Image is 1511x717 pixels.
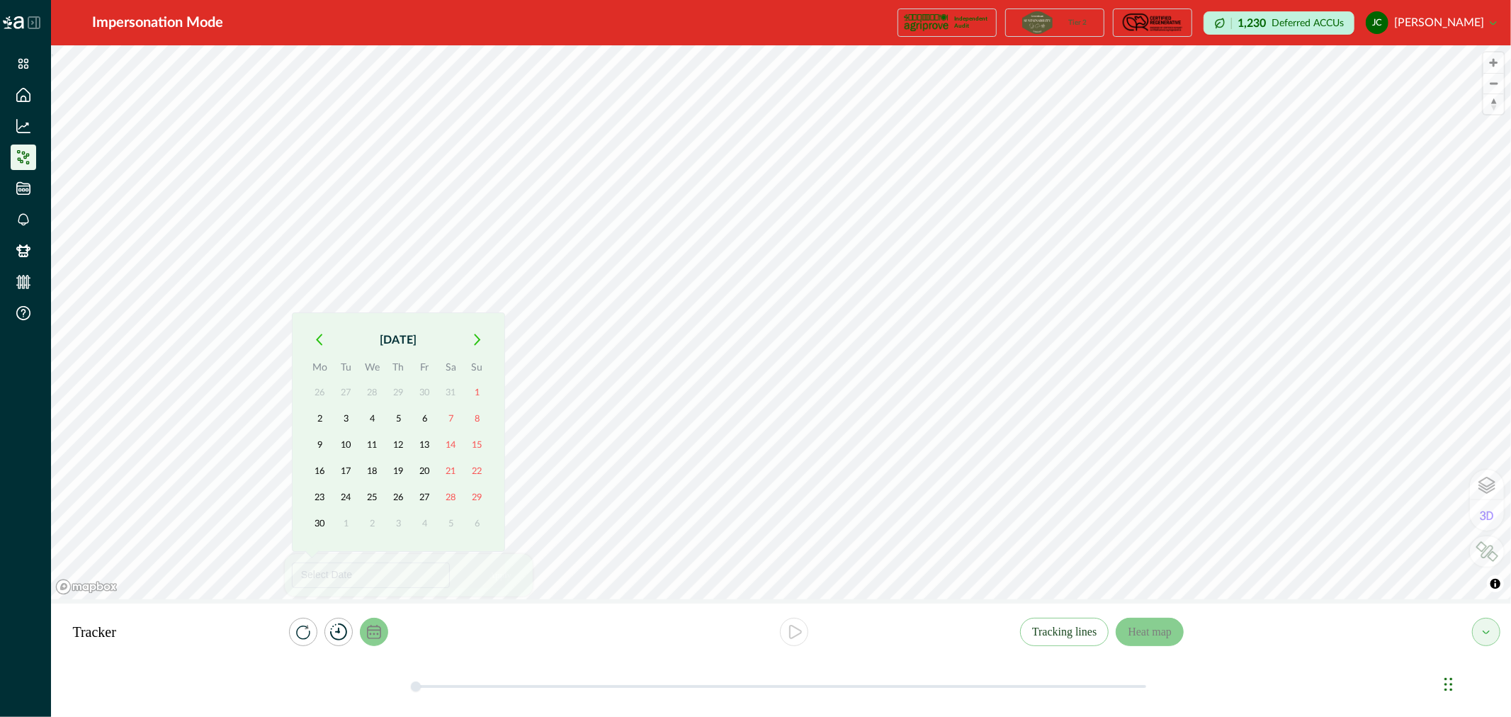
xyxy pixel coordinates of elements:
[1272,18,1344,28] p: Deferred ACCUs
[412,360,438,380] th: Fr
[1121,11,1184,34] img: certification logo
[385,406,411,431] button: 5 June 2025
[1476,541,1498,562] img: LkRIKP7pqK064DBUf7vatyaj0RnXiK+1zEGAAAAAElFTkSuQmCC
[333,360,359,380] th: Tu
[438,406,463,431] button: 7 June 2025
[412,432,437,458] button: 13 June 2025
[412,485,437,510] button: 27 June 2025
[385,380,411,405] button: 29 May 2025
[92,12,223,33] div: Impersonation Mode
[464,380,489,405] button: 1 June 2025
[412,458,437,484] button: 20 June 2025
[307,432,332,458] button: 9 June 2025
[1444,663,1453,706] div: Drag
[332,327,465,353] button: [DATE]
[359,458,385,484] button: 18 June 2025
[438,360,464,380] th: Sa
[464,360,490,380] th: Su
[412,380,437,405] button: 30 May 2025
[3,16,24,29] img: Logo
[333,458,358,484] button: 17 June 2025
[333,485,358,510] button: 24 June 2025
[438,432,463,458] button: 14 June 2025
[438,485,463,510] button: 28 June 2025
[307,458,332,484] button: 16 June 2025
[359,380,385,405] button: 28 May 2025
[333,511,358,536] button: 1 July 2025
[1483,94,1504,114] span: Reset bearing to north
[51,45,1511,599] canvas: Map
[292,563,451,588] button: Select Date
[333,380,358,405] button: 27 May 2025
[1022,11,1052,34] img: certification logo
[307,360,333,380] th: Mo
[307,511,332,536] button: 30 June 2025
[475,561,525,589] button: Apply
[464,511,489,536] button: 6 July 2025
[438,458,463,484] button: 21 June 2025
[1483,94,1504,114] button: Reset bearing to north
[1483,74,1504,94] span: Zoom out
[464,485,489,510] button: 29 June 2025
[333,406,358,431] button: 3 June 2025
[438,380,463,405] button: 31 May 2025
[301,569,352,580] span: Select Date
[55,579,118,595] a: Mapbox logo
[359,511,385,536] button: 2 July 2025
[438,511,463,536] button: 5 July 2025
[307,380,332,405] button: 26 May 2025
[385,511,411,536] button: 3 July 2025
[464,458,489,484] button: 22 June 2025
[904,11,949,34] img: certification logo
[385,360,412,380] th: Th
[385,432,411,458] button: 12 June 2025
[412,511,437,536] button: 4 July 2025
[1483,52,1504,73] button: Zoom in
[359,406,385,431] button: 4 June 2025
[1483,73,1504,94] button: Zoom out
[307,406,332,431] button: 2 June 2025
[359,485,385,510] button: 25 June 2025
[385,458,411,484] button: 19 June 2025
[412,406,437,431] button: 6 June 2025
[1069,19,1087,26] p: Tier 2
[385,485,411,510] button: 26 June 2025
[954,16,990,30] p: Independent Audit
[464,432,489,458] button: 15 June 2025
[464,406,489,431] button: 8 June 2025
[1487,575,1504,592] button: Toggle attribution
[359,432,385,458] button: 11 June 2025
[359,360,385,380] th: We
[1238,18,1266,29] p: 1,230
[1440,649,1511,717] iframe: Chat Widget
[333,432,358,458] button: 10 June 2025
[307,485,332,510] button: 23 June 2025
